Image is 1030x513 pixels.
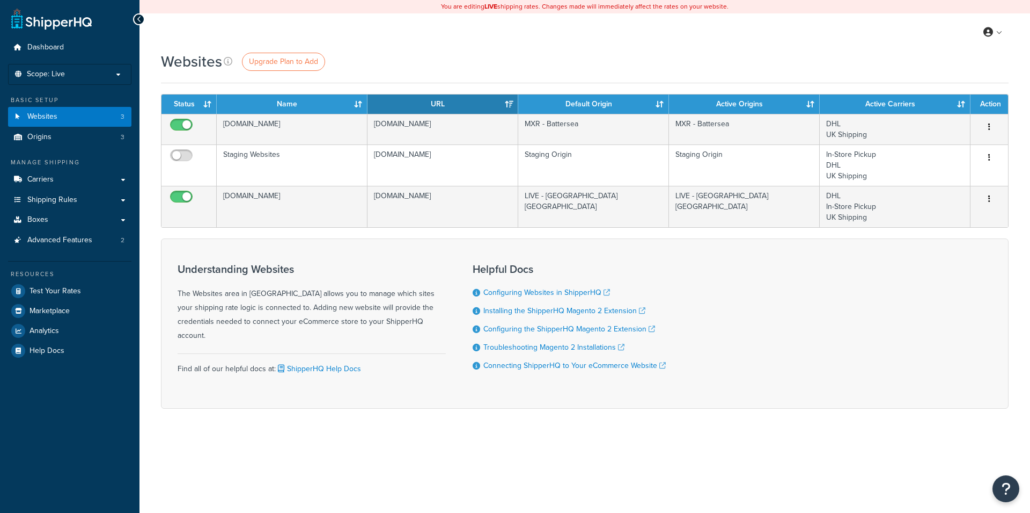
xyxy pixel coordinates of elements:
[518,144,669,186] td: Staging Origin
[217,95,367,114] th: Name: activate to sort column ascending
[992,475,1019,502] button: Open Resource Center
[820,186,970,227] td: DHL In-Store Pickup UK Shipping
[518,114,669,144] td: MXR - Battersea
[30,287,81,296] span: Test Your Rates
[8,38,131,57] a: Dashboard
[121,112,124,121] span: 3
[27,43,64,52] span: Dashboard
[483,305,645,316] a: Installing the ShipperHQ Magento 2 Extension
[8,158,131,167] div: Manage Shipping
[483,342,624,353] a: Troubleshooting Magento 2 Installations
[820,114,970,144] td: DHL UK Shipping
[8,210,131,230] a: Boxes
[367,186,518,227] td: [DOMAIN_NAME]
[518,95,669,114] th: Default Origin: activate to sort column ascending
[8,321,131,341] a: Analytics
[8,230,131,250] a: Advanced Features 2
[8,107,131,127] li: Websites
[121,133,124,142] span: 3
[669,114,820,144] td: MXR - Battersea
[30,327,59,336] span: Analytics
[161,51,222,72] h1: Websites
[121,236,124,245] span: 2
[11,8,92,30] a: ShipperHQ Home
[178,353,446,376] div: Find all of our helpful docs at:
[30,346,64,356] span: Help Docs
[8,127,131,147] a: Origins 3
[669,186,820,227] td: LIVE - [GEOGRAPHIC_DATA] [GEOGRAPHIC_DATA]
[669,144,820,186] td: Staging Origin
[483,323,655,335] a: Configuring the ShipperHQ Magento 2 Extension
[8,107,131,127] a: Websites 3
[27,175,54,184] span: Carriers
[161,95,217,114] th: Status: activate to sort column ascending
[27,70,65,79] span: Scope: Live
[8,96,131,105] div: Basic Setup
[249,56,318,67] span: Upgrade Plan to Add
[217,114,367,144] td: [DOMAIN_NAME]
[8,170,131,190] a: Carriers
[367,95,518,114] th: URL: activate to sort column ascending
[30,307,70,316] span: Marketplace
[8,341,131,360] a: Help Docs
[483,360,666,371] a: Connecting ShipperHQ to Your eCommerce Website
[970,95,1008,114] th: Action
[8,281,131,301] a: Test Your Rates
[27,215,48,225] span: Boxes
[178,263,446,275] h3: Understanding Websites
[27,112,57,121] span: Websites
[217,144,367,186] td: Staging Websites
[820,144,970,186] td: In-Store Pickup DHL UK Shipping
[484,2,497,11] b: LIVE
[367,114,518,144] td: [DOMAIN_NAME]
[8,127,131,147] li: Origins
[8,301,131,321] a: Marketplace
[178,263,446,343] div: The Websites area in [GEOGRAPHIC_DATA] allows you to manage which sites your shipping rate logic ...
[27,236,92,245] span: Advanced Features
[217,186,367,227] td: [DOMAIN_NAME]
[669,95,820,114] th: Active Origins: activate to sort column ascending
[367,144,518,186] td: [DOMAIN_NAME]
[8,190,131,210] a: Shipping Rules
[8,270,131,279] div: Resources
[27,133,51,142] span: Origins
[27,196,77,205] span: Shipping Rules
[473,263,666,275] h3: Helpful Docs
[483,287,610,298] a: Configuring Websites in ShipperHQ
[242,53,325,71] a: Upgrade Plan to Add
[276,363,361,374] a: ShipperHQ Help Docs
[518,186,669,227] td: LIVE - [GEOGRAPHIC_DATA] [GEOGRAPHIC_DATA]
[8,230,131,250] li: Advanced Features
[820,95,970,114] th: Active Carriers: activate to sort column ascending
